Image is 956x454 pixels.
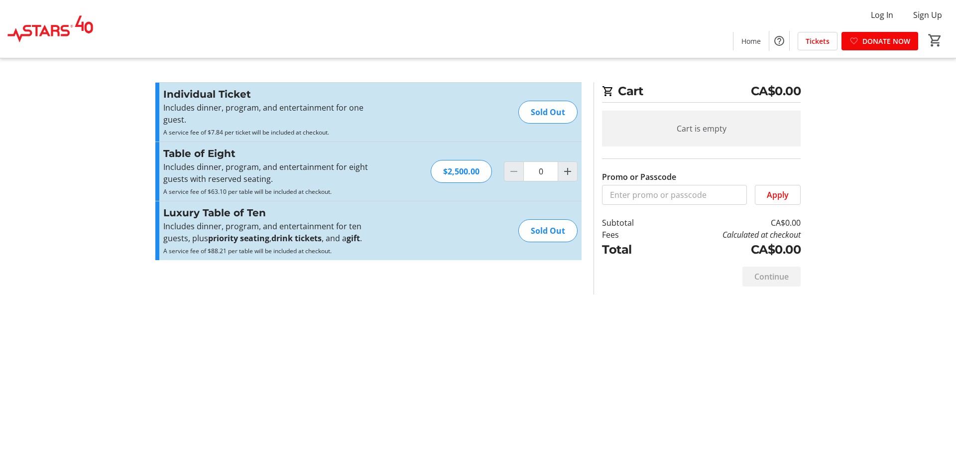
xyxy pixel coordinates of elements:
input: Enter promo or passcode [602,185,747,205]
a: DONATE NOW [841,32,918,50]
td: Fees [602,229,660,241]
h3: Individual Ticket [163,87,381,102]
td: Calculated at checkout [660,229,801,241]
button: Increment by one [558,162,577,181]
img: STARS's Logo [6,4,95,54]
span: A service fee of $7.84 per ticket will be included at checkout. [163,128,329,137]
p: Includes dinner, program, and entertainment for one guest. [163,102,381,126]
td: Subtotal [602,217,660,229]
span: A service fee of $88.21 per table will be included at checkout. [163,247,332,255]
button: Log In [863,7,901,23]
h2: Cart [602,82,801,103]
span: Home [741,36,761,46]
div: Sold Out [518,219,578,242]
input: Table of Eight Quantity [523,161,558,181]
span: DONATE NOW [862,36,910,46]
td: CA$0.00 [660,241,801,259]
strong: gift [347,233,360,244]
button: Cart [926,31,944,49]
a: Tickets [798,32,837,50]
button: Apply [755,185,801,205]
div: Cart is empty [602,111,801,147]
span: Apply [767,189,789,201]
td: Total [602,241,660,259]
strong: priority seating [208,233,269,244]
button: Help [769,31,789,51]
span: Sign Up [913,9,942,21]
div: Sold Out [518,101,578,124]
span: A service fee of $63.10 per table will be included at checkout. [163,187,332,196]
label: Promo or Passcode [602,171,676,183]
strong: drink tickets [271,233,322,244]
h3: Table of Eight [163,146,381,161]
span: CA$0.00 [751,82,801,100]
p: Includes dinner, program, and entertainment for ten guests, plus , , and a . [163,220,381,244]
td: CA$0.00 [660,217,801,229]
a: Home [733,32,769,50]
h3: Luxury Table of Ten [163,205,381,220]
span: Tickets [806,36,830,46]
p: Includes dinner, program, and entertainment for eight guests with reserved seating. [163,161,381,185]
div: $2,500.00 [431,160,492,183]
span: Log In [871,9,893,21]
button: Sign Up [905,7,950,23]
